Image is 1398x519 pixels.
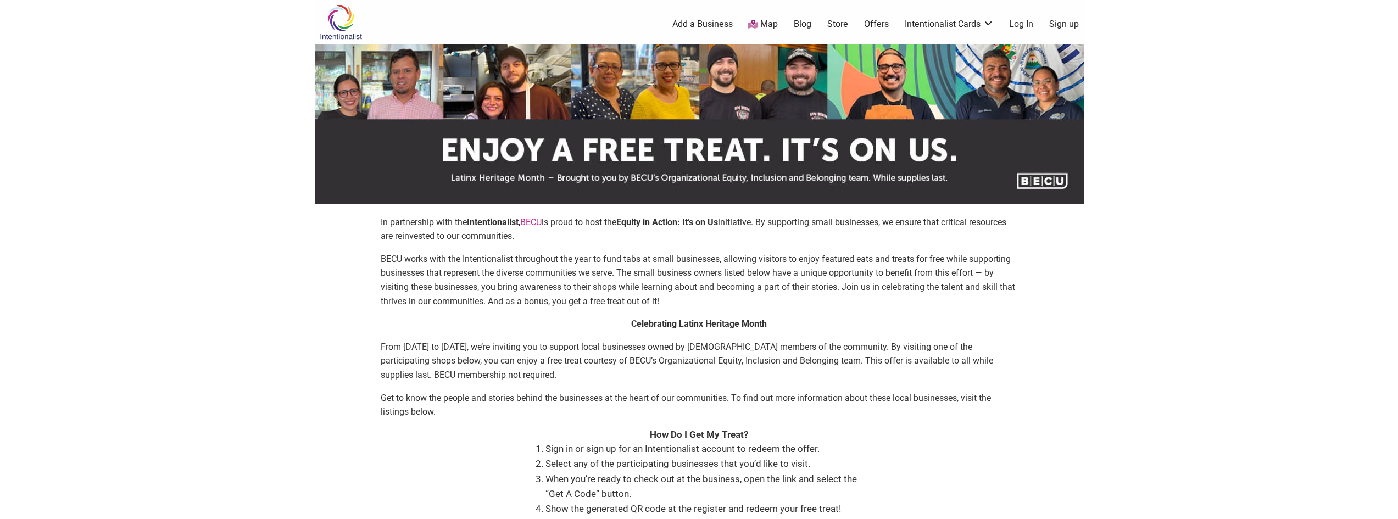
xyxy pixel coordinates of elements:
img: Intentionalist [315,4,367,40]
strong: Intentionalist [467,217,519,227]
img: sponsor logo [315,44,1084,204]
li: When you’re ready to check out at the business, open the link and select the “Get A Code” button. [545,472,864,501]
a: Blog [794,18,811,30]
li: Sign in or sign up for an Intentionalist account to redeem the offer. [545,442,864,456]
strong: Equity in Action: It’s on Us [616,217,718,227]
p: BECU works with the Intentionalist throughout the year to fund tabs at small businesses, allowing... [381,252,1018,308]
a: Add a Business [672,18,733,30]
a: Log In [1009,18,1033,30]
strong: How Do I Get My Treat? [650,429,748,440]
a: Map [748,18,778,31]
a: Offers [864,18,889,30]
a: Sign up [1049,18,1079,30]
p: From [DATE] to [DATE], we’re inviting you to support local businesses owned by [DEMOGRAPHIC_DATA]... [381,340,1018,382]
a: BECU [520,217,542,227]
a: Intentionalist Cards [905,18,994,30]
p: Get to know the people and stories behind the businesses at the heart of our communities. To find... [381,391,1018,419]
li: Select any of the participating businesses that you’d like to visit. [545,456,864,471]
p: In partnership with the , is proud to host the initiative. By supporting small businesses, we ens... [381,215,1018,243]
strong: Celebrating Latinx Heritage Month [631,319,767,329]
a: Store [827,18,848,30]
li: Show the generated QR code at the register and redeem your free treat! [545,501,864,516]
